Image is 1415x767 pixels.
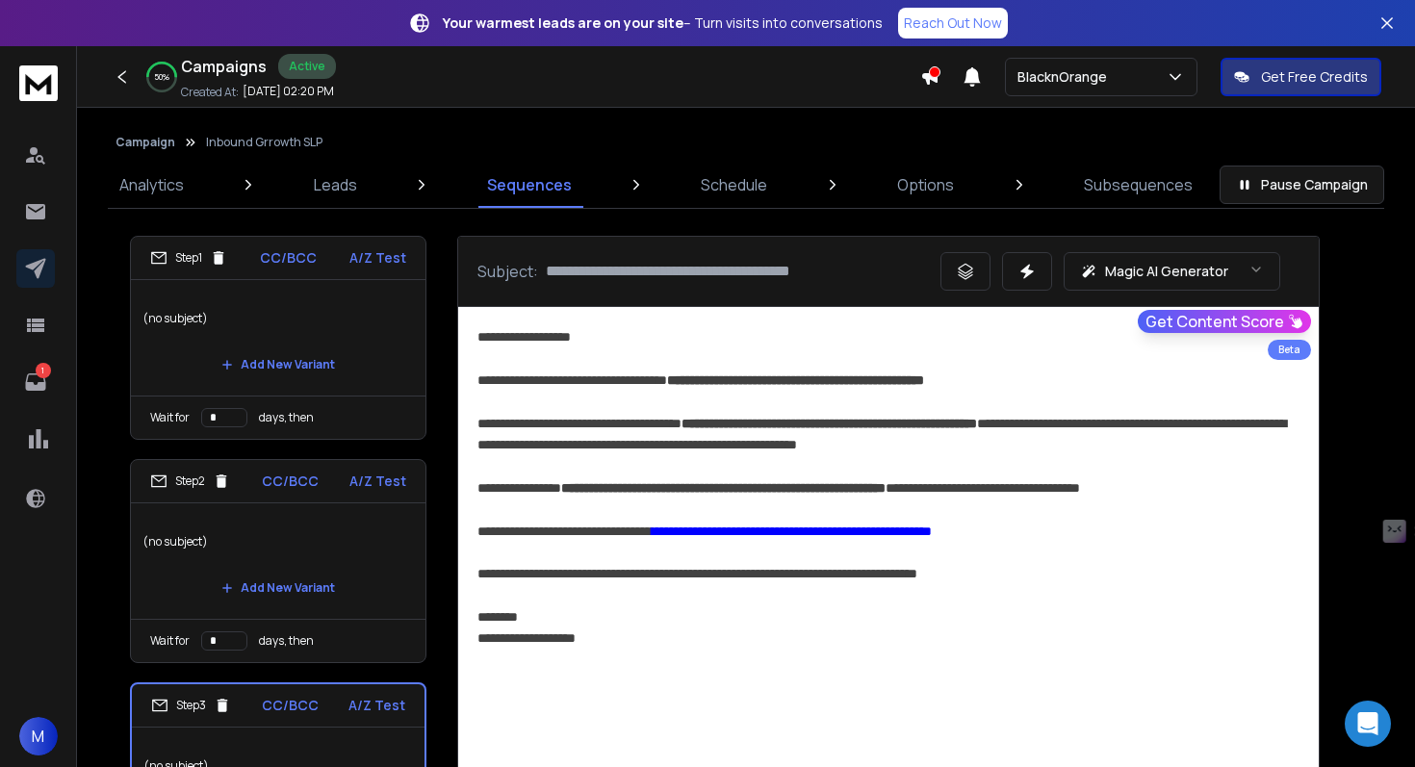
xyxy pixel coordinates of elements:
p: CC/BCC [260,248,317,268]
p: Subject: [477,260,538,283]
a: Options [886,162,965,208]
p: Leads [314,173,357,196]
p: 50 % [154,71,169,83]
p: – Turn visits into conversations [443,13,883,33]
p: CC/BCC [262,696,319,715]
button: Pause Campaign [1220,166,1384,204]
p: (no subject) [142,292,414,345]
button: Get Free Credits [1221,58,1381,96]
p: [DATE] 02:20 PM [243,84,334,99]
div: Step 3 [151,697,231,714]
p: Analytics [119,173,184,196]
p: Options [897,173,954,196]
h1: Campaigns [181,55,267,78]
a: Leads [302,162,369,208]
button: Add New Variant [206,345,350,384]
div: Open Intercom Messenger [1345,701,1391,747]
p: Get Free Credits [1261,67,1368,87]
p: days, then [259,410,314,425]
p: Subsequences [1084,173,1193,196]
p: CC/BCC [262,472,319,491]
p: A/Z Test [349,472,406,491]
p: Wait for [150,410,190,425]
a: 1 [16,363,55,401]
p: (no subject) [142,515,414,569]
p: Inbound Grrowth SLP [206,135,322,150]
div: Beta [1268,340,1311,360]
button: Campaign [116,135,175,150]
p: A/Z Test [348,696,405,715]
div: Step 2 [150,473,230,490]
button: M [19,717,58,755]
p: Magic AI Generator [1105,262,1228,281]
p: Schedule [701,173,767,196]
a: Subsequences [1072,162,1204,208]
p: days, then [259,633,314,649]
img: logo [19,65,58,101]
p: Created At: [181,85,239,100]
li: Step2CC/BCCA/Z Test(no subject)Add New VariantWait fordays, then [130,459,426,663]
p: Sequences [487,173,572,196]
button: Get Content Score [1138,310,1311,333]
li: Step1CC/BCCA/Z Test(no subject)Add New VariantWait fordays, then [130,236,426,440]
a: Sequences [476,162,583,208]
strong: Your warmest leads are on your site [443,13,683,32]
button: Add New Variant [206,569,350,607]
div: Active [278,54,336,79]
p: Wait for [150,633,190,649]
a: Analytics [108,162,195,208]
div: Step 1 [150,249,227,267]
a: Reach Out Now [898,8,1008,38]
p: BlacknOrange [1017,67,1115,87]
button: Magic AI Generator [1064,252,1280,291]
a: Schedule [689,162,779,208]
p: 1 [36,363,51,378]
p: Reach Out Now [904,13,1002,33]
p: A/Z Test [349,248,406,268]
